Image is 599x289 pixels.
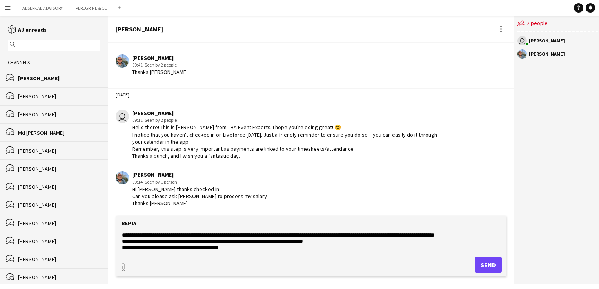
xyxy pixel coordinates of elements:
[132,186,267,207] div: Hi [PERSON_NAME] thanks checked in Can you please ask [PERSON_NAME] to process my salary Thanks [...
[18,220,100,227] div: [PERSON_NAME]
[18,129,100,136] div: Md [PERSON_NAME]
[132,124,440,159] div: Hello there! This is [PERSON_NAME] from THA Event Experts. I hope you're doing great! 😊 I notice ...
[475,257,502,273] button: Send
[108,88,514,101] div: [DATE]
[132,110,440,117] div: [PERSON_NAME]
[18,256,100,263] div: [PERSON_NAME]
[132,54,188,61] div: [PERSON_NAME]
[18,274,100,281] div: [PERSON_NAME]
[132,117,440,124] div: 09:11
[122,220,137,227] label: Reply
[18,147,100,154] div: [PERSON_NAME]
[18,183,100,190] div: [PERSON_NAME]
[18,111,100,118] div: [PERSON_NAME]
[116,25,163,33] div: [PERSON_NAME]
[529,38,565,43] div: [PERSON_NAME]
[18,201,100,208] div: [PERSON_NAME]
[517,16,598,32] div: 2 people
[143,179,177,185] span: · Seen by 1 person
[132,179,267,186] div: 09:14
[143,62,177,68] span: · Seen by 2 people
[18,238,100,245] div: [PERSON_NAME]
[18,93,100,100] div: [PERSON_NAME]
[16,0,69,16] button: ALSERKAL ADVISORY
[143,117,177,123] span: · Seen by 2 people
[69,0,114,16] button: PEREGRINE & CO
[132,61,188,69] div: 09:41
[132,171,267,178] div: [PERSON_NAME]
[529,52,565,56] div: [PERSON_NAME]
[18,75,100,82] div: [PERSON_NAME]
[132,69,188,76] div: Thanks [PERSON_NAME]
[18,165,100,172] div: [PERSON_NAME]
[8,26,47,33] a: All unreads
